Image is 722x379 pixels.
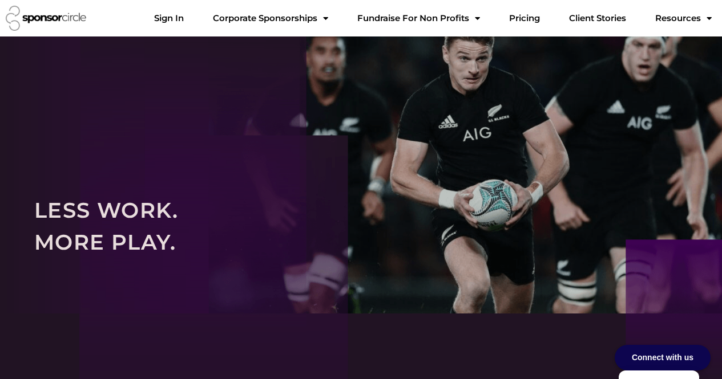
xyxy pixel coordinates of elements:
a: Client Stories [560,7,635,30]
div: Connect with us [615,345,711,370]
nav: Menu [145,7,721,30]
a: Pricing [500,7,549,30]
a: Fundraise For Non ProfitsMenu Toggle [348,7,489,30]
a: Corporate SponsorshipsMenu Toggle [204,7,337,30]
img: Sponsor Circle logo [6,6,86,31]
a: Resources [646,7,721,30]
h2: LESS WORK. MORE PLAY. [34,194,688,258]
a: Sign In [145,7,193,30]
